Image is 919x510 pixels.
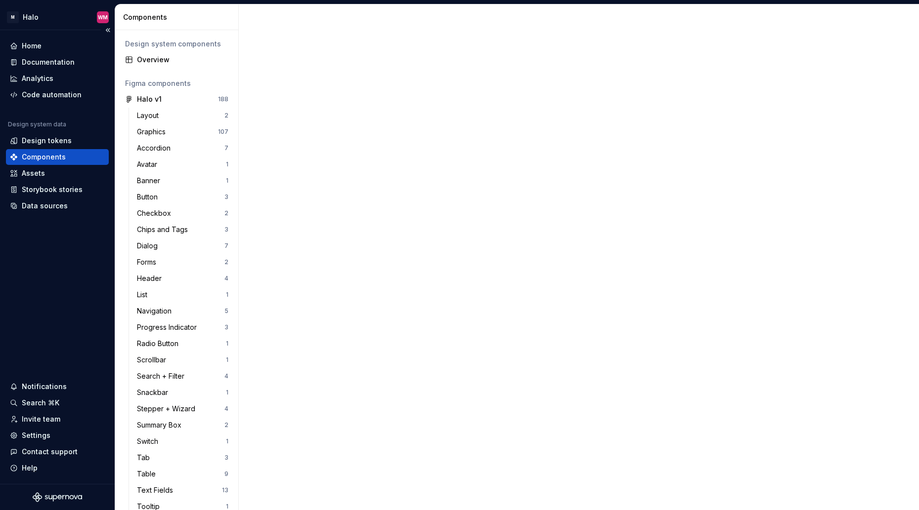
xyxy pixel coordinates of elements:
div: Contact support [22,447,78,457]
svg: Supernova Logo [33,492,82,502]
div: Banner [137,176,164,186]
div: Home [22,41,42,51]
div: Notifications [22,382,67,392]
div: 13 [222,486,228,494]
div: Assets [22,168,45,178]
div: Graphics [137,127,170,137]
div: Code automation [22,90,82,100]
div: Search ⌘K [22,398,59,408]
button: MHaloWM [2,6,113,28]
div: 3 [224,454,228,462]
div: Chips and Tags [137,225,192,235]
div: Components [123,12,234,22]
a: Layout2 [133,108,232,123]
a: Chips and Tags3 [133,222,232,237]
div: Design system data [8,120,66,128]
div: Storybook stories [22,185,83,195]
a: Documentation [6,54,109,70]
button: Help [6,460,109,476]
div: 4 [224,405,228,413]
a: Banner1 [133,173,232,189]
div: Stepper + Wizard [137,404,199,414]
button: Collapse sidebar [101,23,115,37]
div: 2 [224,421,228,429]
div: 2 [224,258,228,266]
a: Dialog7 [133,238,232,254]
a: List1 [133,287,232,303]
div: Dialog [137,241,162,251]
a: Switch1 [133,433,232,449]
div: Tab [137,453,154,463]
a: Components [6,149,109,165]
div: 7 [224,144,228,152]
div: WM [98,13,108,21]
div: Text Fields [137,485,177,495]
div: Accordion [137,143,175,153]
div: 1 [226,177,228,185]
div: Components [22,152,66,162]
div: 9 [224,470,228,478]
div: Radio Button [137,339,182,349]
a: Progress Indicator3 [133,319,232,335]
div: 2 [224,112,228,119]
div: List [137,290,151,300]
div: Invite team [22,414,60,424]
a: Halo v1188 [121,91,232,107]
div: Overview [137,55,228,65]
div: Help [22,463,38,473]
a: Storybook stories [6,182,109,197]
div: Table [137,469,160,479]
a: Overview [121,52,232,68]
div: 5 [224,307,228,315]
a: Analytics [6,71,109,86]
a: Checkbox2 [133,205,232,221]
div: 1 [226,160,228,168]
a: Navigation5 [133,303,232,319]
div: Halo v1 [137,94,162,104]
div: Switch [137,436,162,446]
div: 3 [224,323,228,331]
div: 107 [218,128,228,136]
div: Snackbar [137,388,172,397]
a: Scrollbar1 [133,352,232,368]
div: Progress Indicator [137,322,201,332]
div: 1 [226,437,228,445]
div: 2 [224,209,228,217]
a: Tab3 [133,450,232,466]
a: Data sources [6,198,109,214]
div: 1 [226,389,228,396]
div: Forms [137,257,160,267]
div: Layout [137,111,163,120]
a: Home [6,38,109,54]
div: Halo [23,12,39,22]
div: Avatar [137,159,161,169]
a: Invite team [6,411,109,427]
div: Figma components [125,78,228,88]
div: Data sources [22,201,68,211]
div: Navigation [137,306,175,316]
a: Stepper + Wizard4 [133,401,232,417]
div: M [7,11,19,23]
a: Settings [6,428,109,443]
div: Summary Box [137,420,185,430]
button: Notifications [6,379,109,394]
div: 7 [224,242,228,250]
a: Table9 [133,466,232,482]
div: 3 [224,226,228,234]
button: Contact support [6,444,109,460]
a: Avatar1 [133,157,232,172]
a: Graphics107 [133,124,232,140]
div: Checkbox [137,208,175,218]
div: Scrollbar [137,355,170,365]
a: Radio Button1 [133,336,232,352]
div: Design system components [125,39,228,49]
a: Design tokens [6,133,109,149]
div: 1 [226,340,228,348]
div: 188 [218,95,228,103]
div: 3 [224,193,228,201]
div: Button [137,192,162,202]
a: Header4 [133,271,232,286]
div: 4 [224,372,228,380]
a: Assets [6,165,109,181]
a: Summary Box2 [133,417,232,433]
